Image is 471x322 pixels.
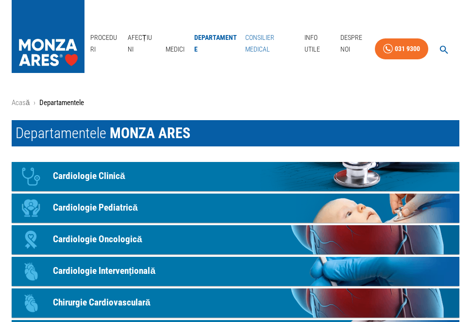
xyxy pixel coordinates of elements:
[53,201,138,215] p: Cardiologie Pediatrică
[53,169,125,183] p: Cardiologie Clinică
[12,288,459,318] a: IconChirurgie Cardiovasculară
[110,125,190,142] span: MONZA ARES
[17,225,46,254] div: Icon
[12,225,459,254] a: IconCardiologie Oncologică
[12,120,459,146] h1: Departamentele
[12,162,459,191] a: IconCardiologie Clinică
[12,194,459,223] a: IconCardiologie Pediatrică
[17,162,46,191] div: Icon
[12,98,30,107] a: Acasă
[53,264,155,278] p: Cardiologie Intervențională
[86,28,124,59] a: Proceduri
[17,288,46,318] div: Icon
[53,233,142,247] p: Cardiologie Oncologică
[190,28,241,59] a: Departamente
[375,38,428,59] a: 031 9300
[301,28,336,59] a: Info Utile
[17,194,46,223] div: Icon
[12,257,459,286] a: IconCardiologie Intervențională
[12,97,459,108] nav: breadcrumb
[395,43,420,55] div: 031 9300
[17,257,46,286] div: Icon
[241,28,301,59] a: Consilier Medical
[124,28,159,59] a: Afecțiuni
[39,97,84,108] p: Departamentele
[53,296,151,310] p: Chirurgie Cardiovasculară
[34,97,35,108] li: ›
[336,28,375,59] a: Despre Noi
[159,39,190,59] a: Medici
